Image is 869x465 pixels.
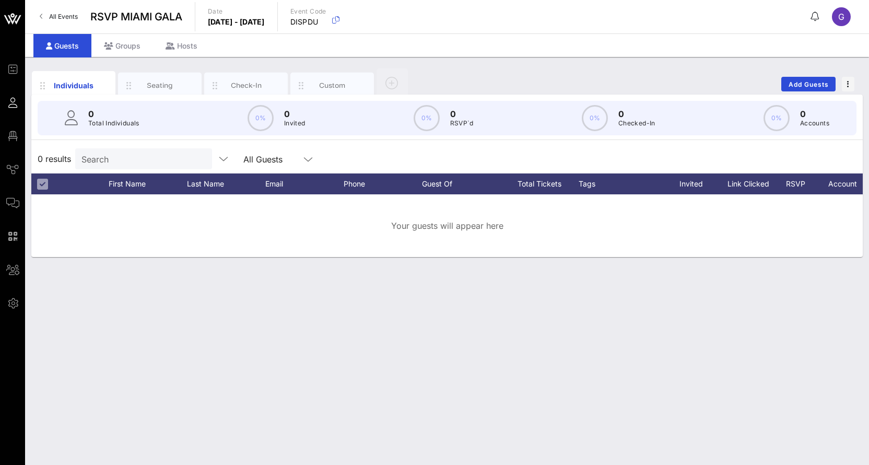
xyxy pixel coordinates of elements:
[187,173,265,194] div: Last Name
[208,17,265,27] p: [DATE] - [DATE]
[618,118,655,129] p: Checked-In
[243,155,283,164] div: All Guests
[290,6,326,17] p: Event Code
[838,11,844,22] span: G
[49,13,78,20] span: All Events
[284,118,306,129] p: Invited
[579,173,667,194] div: Tags
[109,173,187,194] div: First Name
[450,108,474,120] p: 0
[33,8,84,25] a: All Events
[153,34,210,57] div: Hosts
[500,173,579,194] div: Total Tickets
[208,6,265,17] p: Date
[137,80,183,90] div: Seating
[832,7,851,26] div: G
[422,173,500,194] div: Guest Of
[618,108,655,120] p: 0
[88,118,139,129] p: Total Individuals
[223,80,269,90] div: Check-In
[91,34,153,57] div: Groups
[290,17,326,27] p: DISPDU
[782,173,819,194] div: RSVP
[450,118,474,129] p: RSVP`d
[51,80,97,91] div: Individuals
[88,108,139,120] p: 0
[725,173,782,194] div: Link Clicked
[667,173,725,194] div: Invited
[237,148,321,169] div: All Guests
[788,80,829,88] span: Add Guests
[344,173,422,194] div: Phone
[265,173,344,194] div: Email
[309,80,356,90] div: Custom
[800,108,829,120] p: 0
[38,153,71,165] span: 0 results
[781,77,836,91] button: Add Guests
[33,34,91,57] div: Guests
[800,118,829,129] p: Accounts
[284,108,306,120] p: 0
[31,194,863,257] div: Your guests will appear here
[90,9,182,25] span: RSVP MIAMI GALA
